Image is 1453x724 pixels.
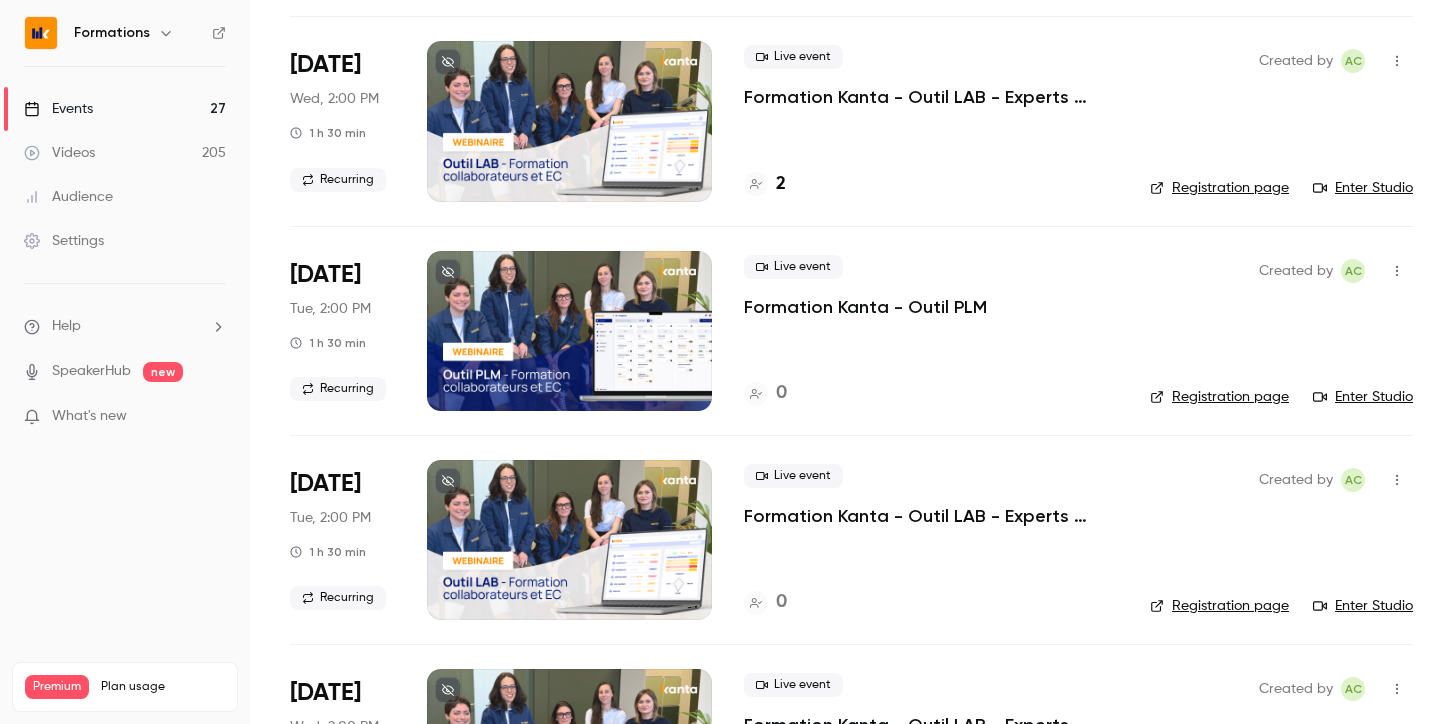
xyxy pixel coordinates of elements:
[52,406,127,427] span: What's new
[1341,259,1365,283] span: Anaïs Cachelou
[1341,468,1365,492] span: Anaïs Cachelou
[290,377,386,401] span: Recurring
[1345,259,1362,283] span: AC
[1259,468,1333,492] span: Created by
[52,361,131,382] a: SpeakerHub
[1345,468,1362,492] span: AC
[1345,677,1362,701] span: AC
[744,45,843,69] span: Live event
[290,508,371,528] span: Tue, 2:00 PM
[25,17,57,49] img: Formations
[1259,49,1333,73] span: Created by
[1259,677,1333,701] span: Created by
[25,675,89,699] span: Premium
[24,231,104,251] div: Settings
[24,99,93,119] div: Events
[290,299,371,319] span: Tue, 2:00 PM
[744,255,843,279] span: Live event
[1150,178,1289,198] a: Registration page
[1341,677,1365,701] span: Anaïs Cachelou
[744,171,786,198] a: 2
[1313,178,1413,198] a: Enter Studio
[744,673,843,697] span: Live event
[744,295,987,319] a: Formation Kanta - Outil PLM
[101,679,225,695] span: Plan usage
[776,589,787,616] h4: 0
[290,49,361,81] span: [DATE]
[202,408,226,426] iframe: Noticeable Trigger
[290,168,386,192] span: Recurring
[290,677,361,709] span: [DATE]
[1345,49,1362,73] span: AC
[143,362,183,382] span: new
[290,460,395,620] div: Oct 14 Tue, 2:00 PM (Europe/Paris)
[290,125,366,141] div: 1 h 30 min
[290,89,379,109] span: Wed, 2:00 PM
[744,464,843,488] span: Live event
[776,171,786,198] h4: 2
[24,316,226,337] li: help-dropdown-opener
[290,251,395,411] div: Oct 14 Tue, 2:00 PM (Europe/Paris)
[290,468,361,500] span: [DATE]
[776,380,787,407] h4: 0
[74,23,150,43] h6: Formations
[290,586,386,610] span: Recurring
[290,335,366,351] div: 1 h 30 min
[744,589,787,616] a: 0
[1313,387,1413,407] a: Enter Studio
[1150,596,1289,616] a: Registration page
[24,143,95,163] div: Videos
[744,85,1118,109] a: Formation Kanta - Outil LAB - Experts Comptables & Collaborateurs
[290,41,395,201] div: Oct 8 Wed, 2:00 PM (Europe/Paris)
[744,504,1118,528] a: Formation Kanta - Outil LAB - Experts Comptables & Collaborateurs
[1341,49,1365,73] span: Anaïs Cachelou
[1259,259,1333,283] span: Created by
[52,316,81,337] span: Help
[1150,387,1289,407] a: Registration page
[24,187,113,207] div: Audience
[290,544,366,560] div: 1 h 30 min
[290,259,361,291] span: [DATE]
[744,380,787,407] a: 0
[1313,596,1413,616] a: Enter Studio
